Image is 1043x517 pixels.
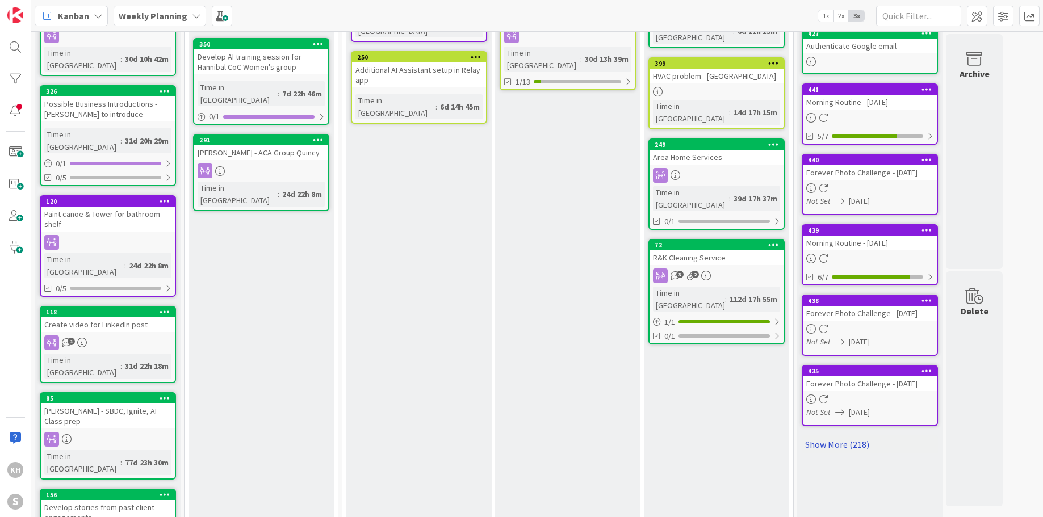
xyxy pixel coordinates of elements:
[803,225,937,236] div: 439
[803,155,937,180] div: 440Forever Photo Challenge - [DATE]
[122,134,171,147] div: 31d 20h 29m
[194,39,328,49] div: 350
[56,158,66,170] span: 0 / 1
[818,10,833,22] span: 1x
[198,81,278,106] div: Time in [GEOGRAPHIC_DATA]
[818,131,828,142] span: 5/7
[199,40,328,48] div: 350
[803,155,937,165] div: 440
[194,135,328,145] div: 291
[41,86,175,121] div: 326Possible Business Introductions - [PERSON_NAME] to introduce
[46,197,175,205] div: 120
[41,307,175,317] div: 118
[650,150,784,165] div: Area Home Services
[46,491,175,499] div: 156
[194,110,328,124] div: 0/1
[653,287,725,312] div: Time in [GEOGRAPHIC_DATA]
[41,393,175,403] div: 85
[803,225,937,250] div: 439Morning Routine - [DATE]
[278,188,279,200] span: :
[68,338,75,345] span: 1
[650,140,784,165] div: 249Area Home Services
[41,96,175,121] div: Possible Business Introductions - [PERSON_NAME] to introduce
[876,6,961,26] input: Quick Filter...
[655,241,784,249] div: 72
[833,10,849,22] span: 2x
[124,259,126,272] span: :
[516,76,530,88] span: 1/13
[803,95,937,110] div: Morning Routine - [DATE]
[120,360,122,372] span: :
[650,240,784,265] div: 72R&K Cleaning Service
[731,192,780,205] div: 39d 17h 37m
[278,87,279,100] span: :
[808,156,937,164] div: 440
[803,85,937,95] div: 441
[279,87,325,100] div: 7d 22h 46m
[653,186,729,211] div: Time in [GEOGRAPHIC_DATA]
[655,141,784,149] div: 249
[849,10,864,22] span: 3x
[41,207,175,232] div: Paint canoe & Tower for bathroom shelf
[849,336,870,348] span: [DATE]
[803,306,937,321] div: Forever Photo Challenge - [DATE]
[46,308,175,316] div: 118
[802,435,938,453] a: Show More (218)
[803,296,937,321] div: 438Forever Photo Challenge - [DATE]
[849,406,870,418] span: [DATE]
[44,128,120,153] div: Time in [GEOGRAPHIC_DATA]
[803,366,937,391] div: 435Forever Photo Challenge - [DATE]
[806,407,831,417] i: Not Set
[44,253,124,278] div: Time in [GEOGRAPHIC_DATA]
[727,293,780,305] div: 112d 17h 55m
[806,337,831,347] i: Not Set
[194,49,328,74] div: Develop AI training session for Hannibal CoC Women's group
[692,271,699,278] span: 2
[650,58,784,83] div: 399HVAC problem - [GEOGRAPHIC_DATA]
[803,28,937,53] div: 427Authenticate Google email
[46,394,175,402] div: 85
[56,283,66,295] span: 0/5
[664,330,675,342] span: 0/1
[279,188,325,200] div: 24d 22h 8m
[41,307,175,332] div: 118Create video for LinkedIn post
[653,100,729,125] div: Time in [GEOGRAPHIC_DATA]
[194,135,328,160] div: 291[PERSON_NAME] - ACA Group Quincy
[41,196,175,232] div: 120Paint canoe & Tower for bathroom shelf
[725,293,727,305] span: :
[818,271,828,283] span: 6/7
[122,53,171,65] div: 30d 10h 42m
[803,366,937,376] div: 435
[7,7,23,23] img: Visit kanbanzone.com
[650,140,784,150] div: 249
[960,67,990,81] div: Archive
[352,62,486,87] div: Additional AI Assistant setup in Relay app
[650,69,784,83] div: HVAC problem - [GEOGRAPHIC_DATA]
[437,100,483,113] div: 6d 14h 45m
[44,354,120,379] div: Time in [GEOGRAPHIC_DATA]
[808,367,937,375] div: 435
[655,60,784,68] div: 399
[41,317,175,332] div: Create video for LinkedIn post
[120,456,122,469] span: :
[41,196,175,207] div: 120
[650,315,784,329] div: 1/1
[650,250,784,265] div: R&K Cleaning Service
[808,86,937,94] div: 441
[44,450,120,475] div: Time in [GEOGRAPHIC_DATA]
[849,195,870,207] span: [DATE]
[729,106,731,119] span: :
[7,462,23,478] div: KH
[650,58,784,69] div: 399
[46,87,175,95] div: 326
[803,236,937,250] div: Morning Routine - [DATE]
[41,403,175,428] div: [PERSON_NAME] - SBDC, Ignite, AI Class prep
[729,192,731,205] span: :
[808,297,937,305] div: 438
[357,53,486,61] div: 250
[803,28,937,39] div: 427
[580,53,582,65] span: :
[352,52,486,87] div: 250Additional AI Assistant setup in Relay app
[355,94,435,119] div: Time in [GEOGRAPHIC_DATA]
[664,216,675,228] span: 0/1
